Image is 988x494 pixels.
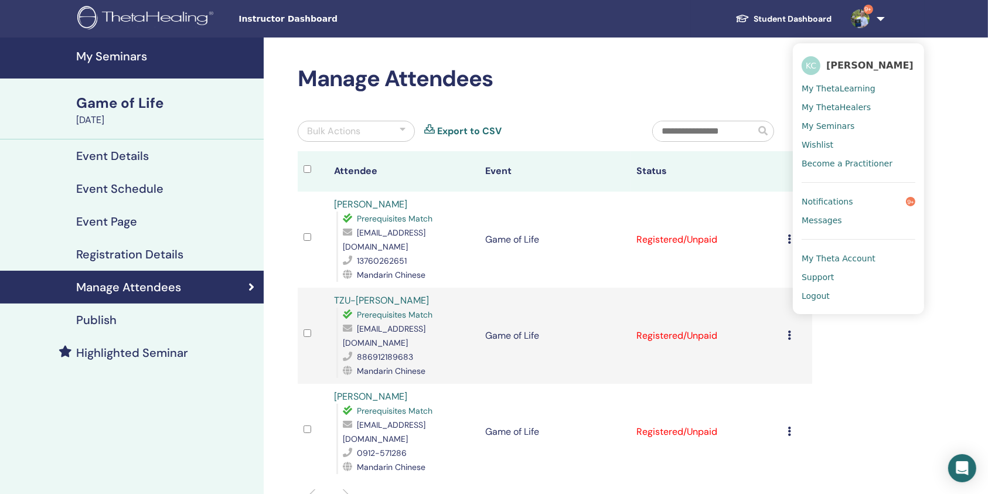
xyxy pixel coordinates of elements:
[631,151,782,192] th: Status
[802,287,915,305] a: Logout
[802,268,915,287] a: Support
[357,366,425,376] span: Mandarin Chinese
[802,117,915,135] a: My Seminars
[239,13,414,25] span: Instructor Dashboard
[76,49,257,63] h4: My Seminars
[802,139,833,150] span: Wishlist
[357,406,432,416] span: Prerequisites Match
[69,93,264,127] a: Game of Life[DATE]
[334,198,407,210] a: [PERSON_NAME]
[328,151,479,192] th: Attendee
[76,93,257,113] div: Game of Life
[357,462,425,472] span: Mandarin Chinese
[307,124,360,138] div: Bulk Actions
[357,213,432,224] span: Prerequisites Match
[802,272,834,282] span: Support
[76,346,188,360] h4: Highlighted Seminar
[343,227,425,252] span: [EMAIL_ADDRESS][DOMAIN_NAME]
[334,294,429,306] a: TZU-[PERSON_NAME]
[479,288,631,384] td: Game of Life
[851,9,870,28] img: default.jpg
[76,182,163,196] h4: Event Schedule
[802,253,875,264] span: My Theta Account
[357,270,425,280] span: Mandarin Chinese
[334,390,407,403] a: [PERSON_NAME]
[479,151,631,192] th: Event
[76,247,183,261] h4: Registration Details
[948,454,976,482] div: Open Intercom Messenger
[357,448,407,458] span: 0912-571286
[802,135,915,154] a: Wishlist
[906,197,915,206] span: 9+
[802,83,875,94] span: My ThetaLearning
[437,124,502,138] a: Export to CSV
[343,323,425,348] span: [EMAIL_ADDRESS][DOMAIN_NAME]
[357,352,413,362] span: 886912189683
[77,6,217,32] img: logo.png
[298,66,812,93] h2: Manage Attendees
[864,5,873,14] span: 9+
[735,13,749,23] img: graduation-cap-white.svg
[802,196,853,207] span: Notifications
[726,8,841,30] a: Student Dashboard
[802,52,915,79] a: KC[PERSON_NAME]
[826,59,914,71] span: [PERSON_NAME]
[802,291,830,301] span: Logout
[802,79,915,98] a: My ThetaLearning
[357,255,407,266] span: 13760262651
[343,420,425,444] span: [EMAIL_ADDRESS][DOMAIN_NAME]
[76,214,137,229] h4: Event Page
[479,384,631,480] td: Game of Life
[357,309,432,320] span: Prerequisites Match
[76,280,181,294] h4: Manage Attendees
[802,192,915,211] a: Notifications9+
[76,113,257,127] div: [DATE]
[479,192,631,288] td: Game of Life
[802,102,871,113] span: My ThetaHealers
[802,154,915,173] a: Become a Practitioner
[802,211,915,230] a: Messages
[802,56,820,75] span: KC
[802,158,892,169] span: Become a Practitioner
[802,249,915,268] a: My Theta Account
[802,98,915,117] a: My ThetaHealers
[76,313,117,327] h4: Publish
[802,215,842,226] span: Messages
[76,149,149,163] h4: Event Details
[802,121,854,131] span: My Seminars
[793,43,924,314] ul: 9+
